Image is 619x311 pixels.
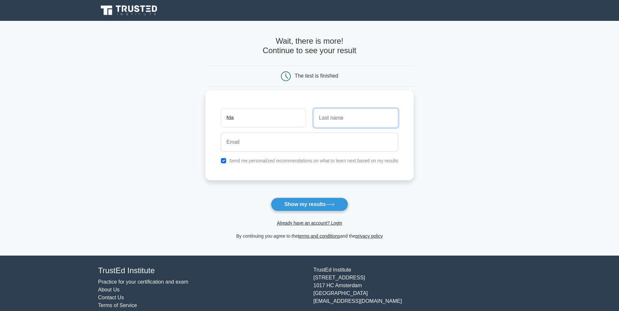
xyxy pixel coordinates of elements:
[201,232,418,240] div: By continuing you agree to the and the
[229,158,398,163] label: Send me personalized recommendations on what to learn next based on my results
[98,279,189,285] a: Practice for your certification and exam
[298,233,340,239] a: terms and conditions
[98,295,124,300] a: Contact Us
[205,37,414,55] h4: Wait, there is more! Continue to see your result
[295,73,338,79] div: The test is finished
[221,133,398,152] input: Email
[355,233,383,239] a: privacy policy
[221,109,305,127] input: First name
[98,266,306,275] h4: TrustEd Institute
[98,303,137,308] a: Terms of Service
[314,109,398,127] input: Last name
[277,220,342,226] a: Already have an account? Login
[98,287,120,292] a: About Us
[271,198,348,211] button: Show my results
